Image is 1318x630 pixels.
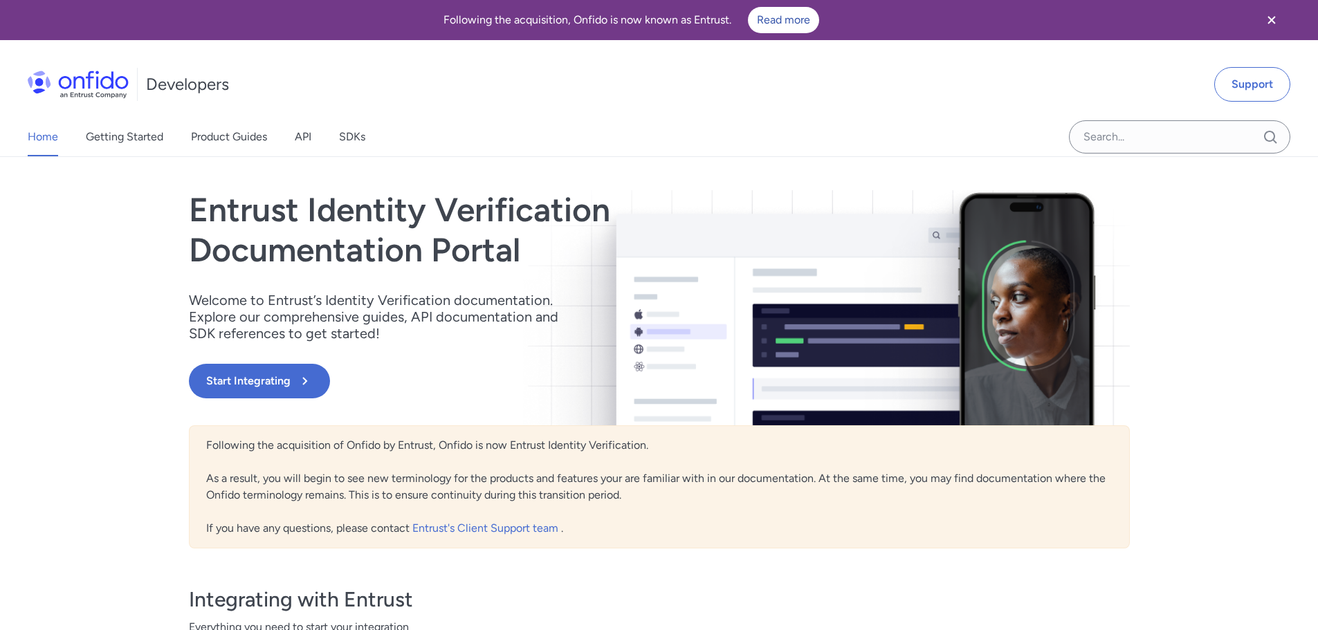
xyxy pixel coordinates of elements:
[28,71,129,98] img: Onfido Logo
[17,7,1246,33] div: Following the acquisition, Onfido is now known as Entrust.
[1263,12,1280,28] svg: Close banner
[412,521,561,535] a: Entrust's Client Support team
[28,118,58,156] a: Home
[1214,67,1290,102] a: Support
[295,118,311,156] a: API
[189,586,1130,613] h3: Integrating with Entrust
[191,118,267,156] a: Product Guides
[1246,3,1297,37] button: Close banner
[189,190,848,270] h1: Entrust Identity Verification Documentation Portal
[748,7,819,33] a: Read more
[189,292,576,342] p: Welcome to Entrust’s Identity Verification documentation. Explore our comprehensive guides, API d...
[189,425,1130,548] div: Following the acquisition of Onfido by Entrust, Onfido is now Entrust Identity Verification. As a...
[189,364,848,398] a: Start Integrating
[1069,120,1290,154] input: Onfido search input field
[189,364,330,398] button: Start Integrating
[86,118,163,156] a: Getting Started
[146,73,229,95] h1: Developers
[339,118,365,156] a: SDKs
